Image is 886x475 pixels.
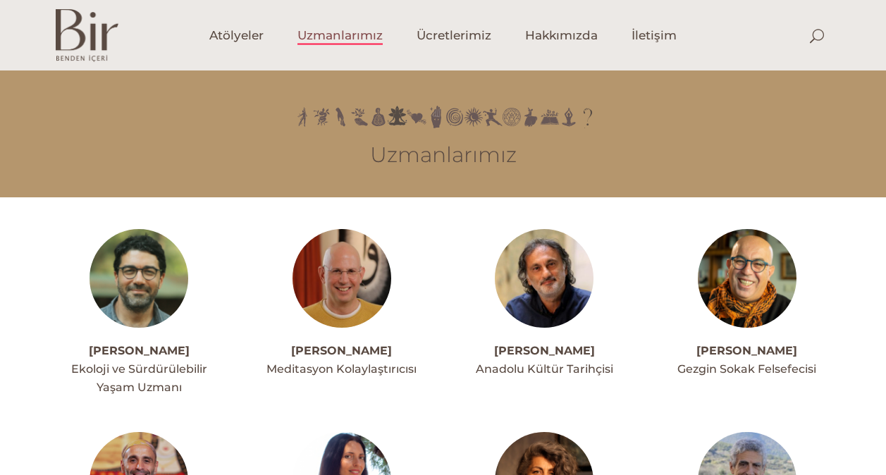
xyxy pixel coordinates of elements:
[476,362,613,376] span: Anadolu Kültür Tarihçisi
[90,229,188,328] img: ahmetacarprofil--300x300.jpg
[632,27,677,44] span: İletişim
[266,362,417,376] span: Meditasyon Kolaylaştırıcısı
[495,229,593,328] img: Ali_Canip_Olgunlu_003_copy-300x300.jpg
[293,229,391,328] img: meditasyon-ahmet-1-300x300.jpg
[696,344,797,357] a: [PERSON_NAME]
[297,27,383,44] span: Uzmanlarımız
[209,27,264,44] span: Atölyeler
[56,142,831,168] h3: Uzmanlarımız
[525,27,598,44] span: Hakkımızda
[89,344,190,357] a: [PERSON_NAME]
[291,344,392,357] a: [PERSON_NAME]
[417,27,491,44] span: Ücretlerimiz
[677,362,816,376] span: Gezgin Sokak Felsefecisi
[71,362,207,394] span: Ekoloji ve Sürdürülebilir Yaşam Uzmanı
[494,344,595,357] a: [PERSON_NAME]
[698,229,796,328] img: alinakiprofil--300x300.jpg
